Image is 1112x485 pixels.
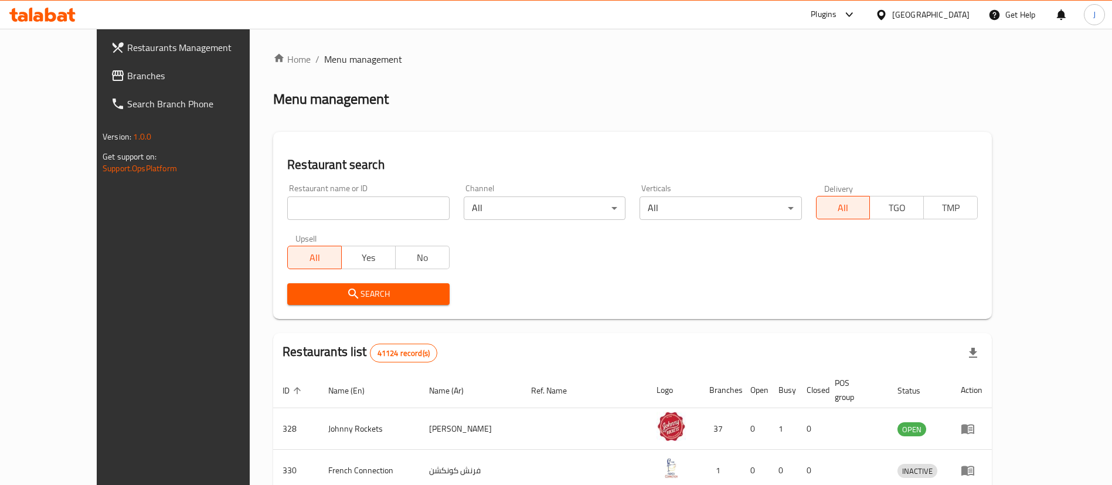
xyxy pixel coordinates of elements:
span: J [1093,8,1096,21]
span: OPEN [897,423,926,436]
a: Branches [101,62,283,90]
h2: Restaurants list [283,343,437,362]
th: Action [951,372,992,408]
button: Search [287,283,449,305]
div: Menu [961,463,982,477]
span: 41124 record(s) [370,348,437,359]
td: 0 [797,408,825,450]
img: French Connection [657,453,686,483]
div: Menu [961,422,982,436]
div: Plugins [811,8,836,22]
span: POS group [835,376,874,404]
span: Branches [127,69,273,83]
button: All [287,246,342,269]
button: No [395,246,450,269]
span: Search Branch Phone [127,97,273,111]
td: 328 [273,408,319,450]
button: Yes [341,246,396,269]
span: All [293,249,337,266]
div: All [640,196,801,220]
span: ID [283,384,305,398]
a: Search Branch Phone [101,90,283,118]
label: Upsell [295,234,317,242]
li: / [315,52,319,66]
th: Closed [797,372,825,408]
td: 37 [700,408,741,450]
span: No [400,249,445,266]
span: Name (Ar) [429,384,479,398]
span: Yes [346,249,391,266]
span: Version: [103,129,131,144]
input: Search for restaurant name or ID.. [287,196,449,220]
span: 1.0.0 [133,129,151,144]
th: Branches [700,372,741,408]
td: 1 [769,408,797,450]
span: All [821,199,866,216]
span: Status [897,384,936,398]
nav: breadcrumb [273,52,992,66]
span: TMP [929,199,973,216]
td: 0 [741,408,769,450]
span: INACTIVE [897,464,937,478]
a: Home [273,52,311,66]
span: TGO [875,199,919,216]
a: Restaurants Management [101,33,283,62]
td: Johnny Rockets [319,408,420,450]
div: All [464,196,625,220]
button: TGO [869,196,924,219]
div: [GEOGRAPHIC_DATA] [892,8,970,21]
label: Delivery [824,184,853,192]
div: OPEN [897,422,926,436]
button: TMP [923,196,978,219]
span: Name (En) [328,384,380,398]
th: Logo [647,372,700,408]
h2: Menu management [273,90,389,108]
span: Search [297,287,440,301]
td: [PERSON_NAME] [420,408,522,450]
span: Menu management [324,52,402,66]
button: All [816,196,870,219]
a: Support.OpsPlatform [103,161,177,176]
img: Johnny Rockets [657,412,686,441]
div: Export file [959,339,987,367]
span: Get support on: [103,149,157,164]
span: Ref. Name [531,384,582,398]
th: Busy [769,372,797,408]
h2: Restaurant search [287,156,978,174]
div: Total records count [370,344,437,362]
th: Open [741,372,769,408]
span: Restaurants Management [127,40,273,55]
